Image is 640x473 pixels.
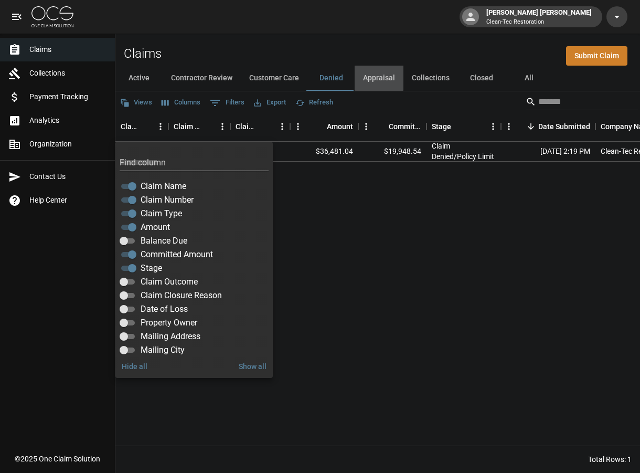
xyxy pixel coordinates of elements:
[141,344,185,356] span: Mailing City
[29,195,106,206] span: Help Center
[485,119,501,134] button: Menu
[115,66,163,91] button: Active
[389,112,421,141] div: Committed Amount
[141,289,222,302] span: Claim Closure Reason
[482,7,596,26] div: [PERSON_NAME] [PERSON_NAME]
[501,142,595,162] div: [DATE] 2:19 PM
[538,112,590,141] div: Date Submitted
[118,94,155,111] button: Views
[432,112,451,141] div: Stage
[290,112,358,141] div: Amount
[29,44,106,55] span: Claims
[274,119,290,134] button: Menu
[141,276,198,288] span: Claim Outcome
[124,46,162,61] h2: Claims
[451,119,466,134] button: Sort
[241,66,307,91] button: Customer Care
[29,115,106,126] span: Analytics
[358,112,426,141] div: Committed Amount
[290,142,358,162] div: $36,481.04
[174,112,200,141] div: Claim Number
[251,94,289,111] button: Export
[29,139,106,150] span: Organization
[501,112,595,141] div: Date Submitted
[168,112,230,141] div: Claim Number
[121,112,138,141] div: Claim Name
[307,66,355,91] button: Denied
[486,18,592,27] p: Clean-Tec Restoration
[115,66,640,91] div: dynamic tabs
[327,112,353,141] div: Amount
[141,194,194,206] span: Claim Number
[141,303,188,316] span: Date of Loss
[141,262,162,275] span: Stage
[312,119,327,134] button: Sort
[6,6,27,27] button: open drawer
[29,68,106,79] span: Collections
[163,66,241,91] button: Contractor Review
[355,66,403,91] button: Appraisal
[153,119,168,134] button: Menu
[374,119,389,134] button: Sort
[566,46,627,66] a: Submit Claim
[505,66,552,91] button: All
[141,180,186,193] span: Claim Name
[290,119,306,134] button: Menu
[236,112,260,141] div: Claim Type
[141,317,197,329] span: Property Owner
[293,94,336,111] button: Refresh
[29,171,106,182] span: Contact Us
[115,112,168,141] div: Claim Name
[141,248,213,261] span: Committed Amount
[31,6,73,27] img: ocs-logo-white-transparent.png
[141,330,200,343] span: Mailing Address
[141,221,170,234] span: Amount
[458,66,505,91] button: Closed
[358,119,374,134] button: Menu
[141,207,182,220] span: Claim Type
[588,454,632,465] div: Total Rows: 1
[118,357,152,376] button: Hide all
[432,141,496,162] div: Claim Denied/Policy Limit
[138,119,153,134] button: Sort
[260,119,274,134] button: Sort
[115,142,273,378] div: Select columns
[426,112,501,141] div: Stage
[526,93,638,112] div: Search
[207,94,247,111] button: Show filters
[215,119,230,134] button: Menu
[200,119,215,134] button: Sort
[234,357,271,376] button: Show all
[29,91,106,102] span: Payment Tracking
[159,94,203,111] button: Select columns
[524,119,538,134] button: Sort
[403,66,458,91] button: Collections
[501,119,517,134] button: Menu
[230,112,290,141] div: Claim Type
[15,454,100,464] div: © 2025 One Claim Solution
[141,235,187,247] span: Balance Due
[358,142,426,162] div: $19,948.54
